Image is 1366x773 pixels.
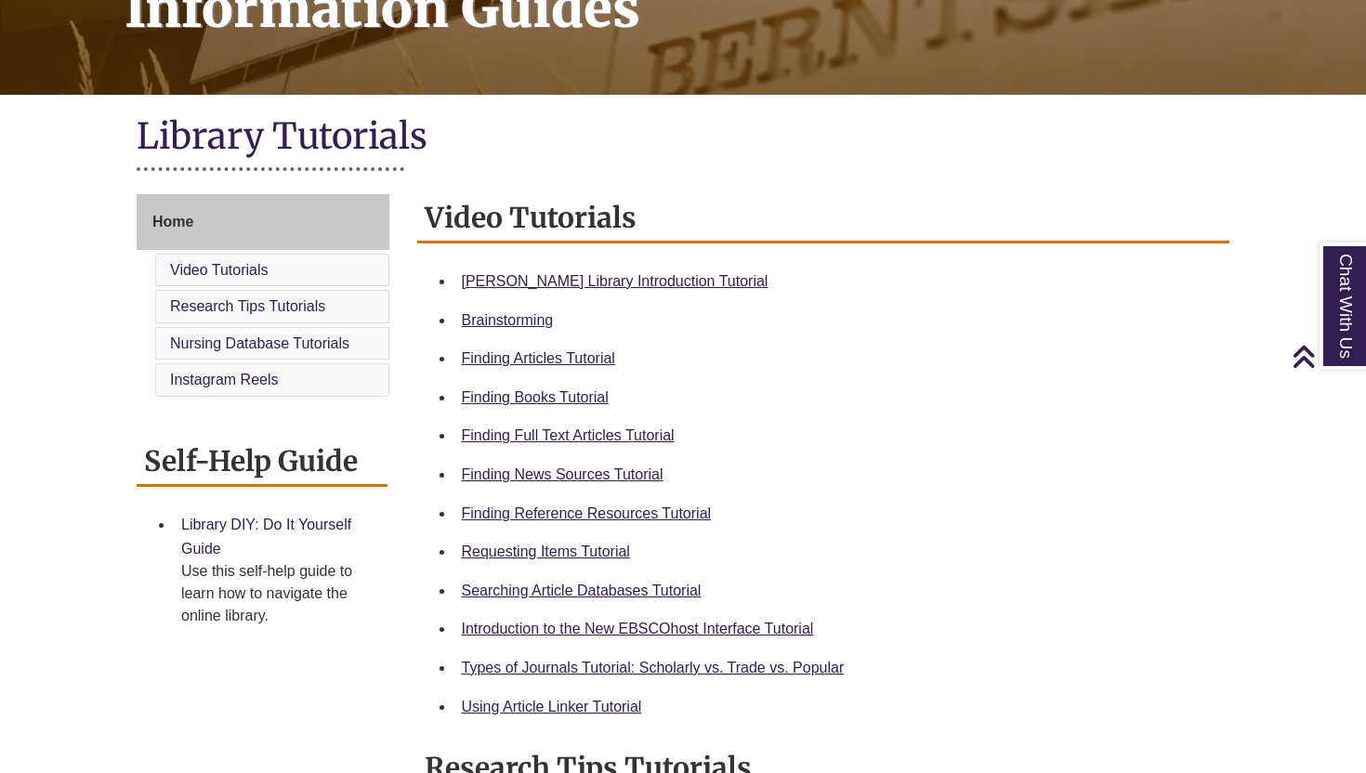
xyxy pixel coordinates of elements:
div: Guide Page Menu [137,194,389,400]
a: Nursing Database Tutorials [170,335,349,351]
a: Finding Reference Resources Tutorial [462,505,712,521]
a: Finding Full Text Articles Tutorial [462,427,675,443]
a: Research Tips Tutorials [170,298,325,314]
h2: Video Tutorials [417,194,1230,243]
h1: Library Tutorials [137,113,1229,163]
a: Back to Top [1292,344,1361,369]
a: Finding Books Tutorial [462,389,609,405]
a: Home [137,194,389,250]
span: Home [152,214,193,229]
a: Requesting Items Tutorial [462,544,630,559]
div: Use this self-help guide to learn how to navigate the online library. [181,560,373,627]
a: Introduction to the New EBSCOhost Interface Tutorial [462,621,814,636]
h2: Self-Help Guide [137,438,387,487]
a: Video Tutorials [170,262,269,278]
a: [PERSON_NAME] Library Introduction Tutorial [462,273,768,289]
a: Using Article Linker Tutorial [462,699,642,714]
a: Finding News Sources Tutorial [462,466,663,482]
a: Instagram Reels [170,372,279,387]
a: Finding Articles Tutorial [462,350,615,366]
a: Searching Article Databases Tutorial [462,583,702,598]
a: Library DIY: Do It Yourself Guide [181,517,351,557]
a: Brainstorming [462,312,554,328]
a: Types of Journals Tutorial: Scholarly vs. Trade vs. Popular [462,660,845,675]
